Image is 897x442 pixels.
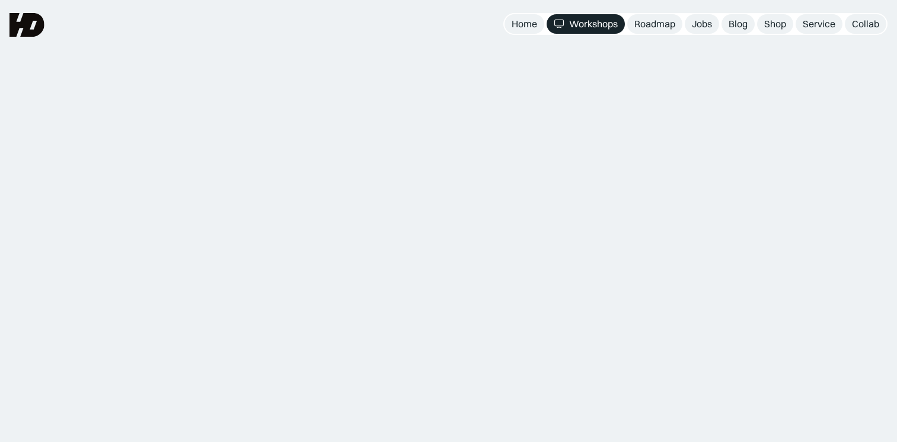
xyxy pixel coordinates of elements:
a: Roadmap [627,14,682,34]
div: Home [512,18,537,30]
a: Workshops [547,14,625,34]
a: Home [505,14,544,34]
a: Jobs [685,14,719,34]
div: Workshops [569,18,618,30]
div: Jobs [692,18,712,30]
div: Collab [852,18,879,30]
div: Blog [729,18,748,30]
div: Shop [764,18,786,30]
div: Service [803,18,835,30]
a: Service [796,14,842,34]
a: Blog [722,14,755,34]
div: Roadmap [634,18,675,30]
a: Collab [845,14,886,34]
a: Shop [757,14,793,34]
